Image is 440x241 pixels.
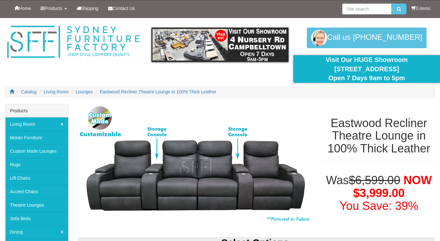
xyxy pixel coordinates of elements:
[323,174,435,212] h1: Was
[5,24,142,60] img: Sydney Furniture Factory
[113,6,135,11] span: Contact Us
[76,89,93,94] a: Lounges
[5,104,68,117] div: Products
[340,199,418,212] font: You Save: 39%
[21,89,37,94] a: Catalog
[5,144,68,158] a: Custom Made Lounges
[298,55,435,83] div: Visit Our HUGE Showroom [STREET_ADDRESS] Open 7 Days 9am to 5pm
[353,174,432,200] span: NOW $3,999.00
[5,185,68,198] a: Accent Chairs
[323,117,435,155] h1: Eastwood Recliner Theatre Lounge in 100% Thick Leather
[5,158,68,171] a: Rugs
[5,117,68,131] a: Living Room
[72,0,104,16] a: Shipping
[411,5,430,12] li: 0 items
[81,6,99,11] span: Shipping
[19,6,31,11] span: Home
[5,225,68,239] a: Dining
[5,131,68,144] a: Moran Furniture
[349,174,400,187] del: $6,599.00
[5,171,68,185] a: Lift Chairs
[5,198,68,212] a: Theatre Lounges
[10,0,36,16] a: Home
[44,89,69,94] a: Living Room
[342,4,391,14] input: Site search
[5,212,68,225] a: Sofa Beds
[103,0,140,16] a: Contact Us
[100,89,216,94] a: Eastwood Recliner Theatre Lounge in 100% Thick Leather
[44,6,62,11] span: Products
[36,0,71,16] a: Products
[151,28,289,62] img: showroom.gif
